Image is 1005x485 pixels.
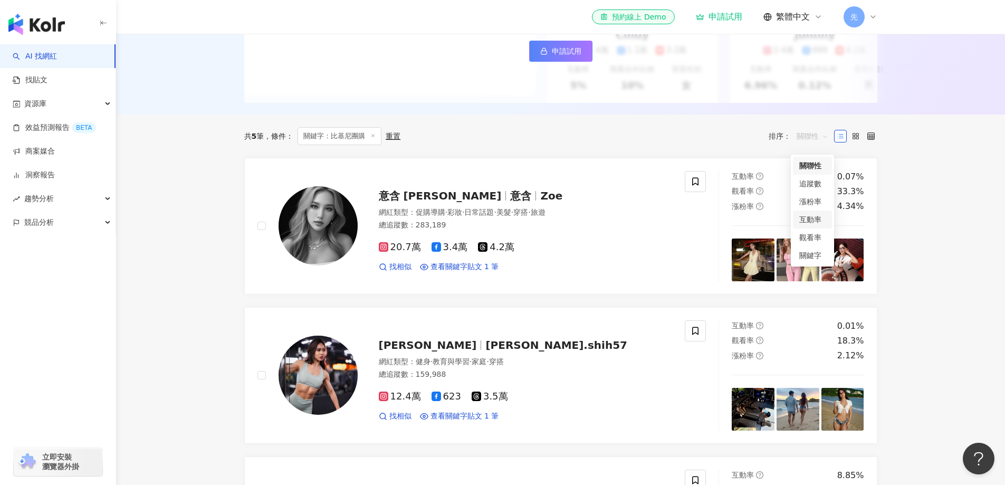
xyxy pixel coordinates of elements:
div: 2.12% [837,350,864,362]
span: 日常話題 [464,208,494,216]
div: 排序： [769,128,834,145]
span: 觀看率 [732,336,754,345]
span: 互動率 [732,471,754,479]
span: 穿搭 [513,208,528,216]
span: 趨勢分析 [24,187,54,211]
span: 健身 [416,357,430,366]
span: 3.4萬 [432,242,468,253]
span: question-circle [756,471,763,479]
img: KOL Avatar [279,186,358,265]
div: 關鍵字 [793,246,832,264]
span: question-circle [756,337,763,344]
span: · [470,357,472,366]
span: 623 [432,391,461,402]
span: · [430,357,433,366]
a: 申請試用 [529,41,592,62]
span: 12.4萬 [379,391,421,402]
a: 商案媒合 [13,146,55,157]
span: 美髮 [496,208,511,216]
img: post-image [732,239,774,281]
span: question-circle [756,322,763,329]
div: 重置 [386,132,400,140]
span: · [445,208,447,216]
span: 4.2萬 [478,242,514,253]
span: · [511,208,513,216]
span: 找相似 [389,262,411,272]
div: 總追蹤數 ： 159,988 [379,369,673,380]
span: 繁體中文 [776,11,810,23]
span: · [494,208,496,216]
img: logo [8,14,65,35]
span: rise [13,195,20,203]
div: 互動率 [799,214,826,225]
span: 查看關鍵字貼文 1 筆 [430,262,499,272]
span: 先 [850,11,858,23]
div: 18.3% [837,335,864,347]
span: 關聯性 [797,128,828,145]
a: KOL Avatar意含 [PERSON_NAME]意含Zoe網紅類型：促購導購·彩妝·日常話題·美髮·穿搭·旅遊總追蹤數：283,18920.7萬3.4萬4.2萬找相似查看關鍵字貼文 1 筆互... [244,158,877,294]
div: 8.85% [837,470,864,481]
div: 關鍵字 [799,250,826,261]
a: 找貼文 [13,75,47,85]
img: post-image [732,388,774,431]
div: 網紅類型 ： [379,357,673,367]
span: 旅遊 [531,208,545,216]
div: 漲粉率 [799,196,826,207]
a: 找相似 [379,262,411,272]
span: 意含 [510,189,531,202]
span: 條件 ： [264,132,293,140]
div: 互動率 [793,211,832,229]
span: 關鍵字：比基尼團購 [298,127,381,145]
span: 促購導購 [416,208,445,216]
span: 資源庫 [24,92,46,116]
img: post-image [821,239,864,281]
span: question-circle [756,352,763,359]
div: 觀看率 [799,232,826,243]
a: 預約線上 Demo [592,9,674,24]
div: 共 筆 [244,132,264,140]
div: 關聯性 [799,160,826,172]
span: 申請試用 [552,47,581,55]
a: KOL Avatar[PERSON_NAME][PERSON_NAME].shih57網紅類型：健身·教育與學習·家庭·穿搭總追蹤數：159,98812.4萬6233.5萬找相似查看關鍵字貼文 ... [244,307,877,444]
span: 立即安裝 瀏覽器外掛 [42,452,79,471]
iframe: Help Scout Beacon - Open [963,443,994,474]
span: 3.5萬 [472,391,508,402]
div: 4.34% [837,201,864,212]
img: KOL Avatar [279,336,358,415]
a: 效益預測報告BETA [13,122,96,133]
span: 家庭 [472,357,486,366]
div: 0.01% [837,320,864,332]
div: 觀看率 [793,229,832,246]
a: 查看關鍵字貼文 1 筆 [420,262,499,272]
span: 彩妝 [447,208,462,216]
span: Zoe [540,189,562,202]
div: 關聯性 [793,157,832,175]
a: 申請試用 [696,12,742,22]
img: post-image [777,239,819,281]
div: 網紅類型 ： [379,207,673,218]
div: 追蹤數 [793,175,832,193]
span: 5 [252,132,257,140]
span: question-circle [756,203,763,210]
span: 互動率 [732,321,754,330]
span: 互動率 [732,172,754,180]
div: 33.3% [837,186,864,197]
div: 0.07% [837,171,864,183]
span: 穿搭 [489,357,504,366]
span: · [528,208,530,216]
img: chrome extension [17,453,37,470]
span: 漲粉率 [732,202,754,211]
a: 找相似 [379,411,411,422]
div: 漲粉率 [793,193,832,211]
a: 查看關鍵字貼文 1 筆 [420,411,499,422]
span: question-circle [756,187,763,195]
span: · [462,208,464,216]
span: 漲粉率 [732,351,754,360]
span: 意含 [PERSON_NAME] [379,189,502,202]
span: [PERSON_NAME] [379,339,477,351]
span: 觀看率 [732,187,754,195]
span: 20.7萬 [379,242,421,253]
div: 追蹤數 [799,178,826,189]
span: [PERSON_NAME].shih57 [485,339,627,351]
